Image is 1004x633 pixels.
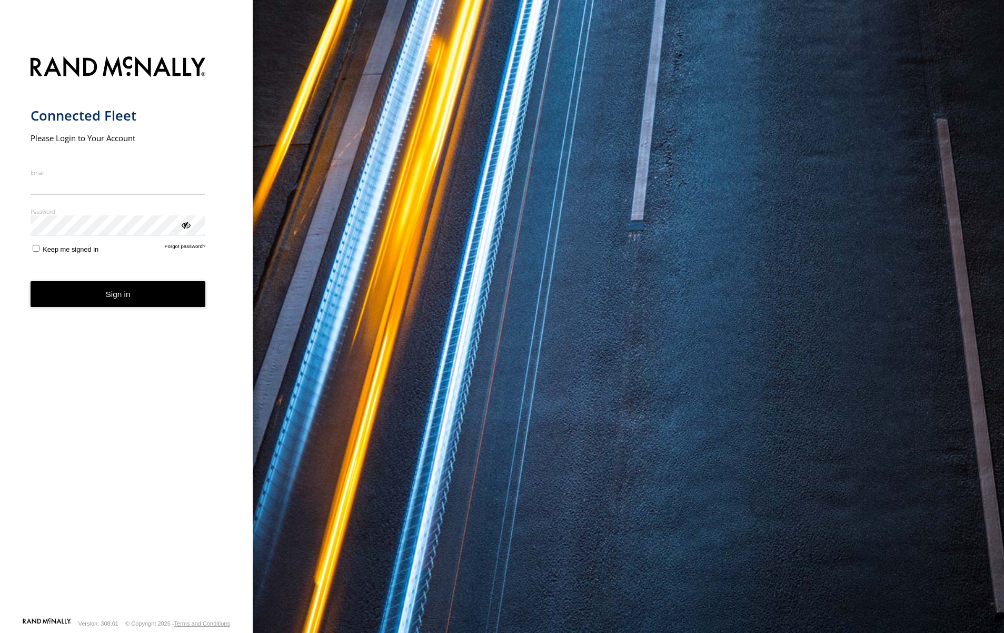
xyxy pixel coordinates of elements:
label: Email [31,169,206,176]
h1: Connected Fleet [31,107,206,124]
form: main [31,50,223,617]
img: Rand McNally [31,54,206,81]
a: Forgot password? [165,243,206,253]
button: Sign in [31,281,206,307]
h2: Please Login to Your Account [31,133,206,143]
span: Keep me signed in [43,245,98,253]
a: Terms and Conditions [174,620,230,627]
div: ViewPassword [180,219,191,230]
div: Version: 308.01 [78,620,118,627]
input: Keep me signed in [33,245,39,252]
a: Visit our Website [23,618,71,629]
label: Password [31,207,206,215]
div: © Copyright 2025 - [125,620,230,627]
